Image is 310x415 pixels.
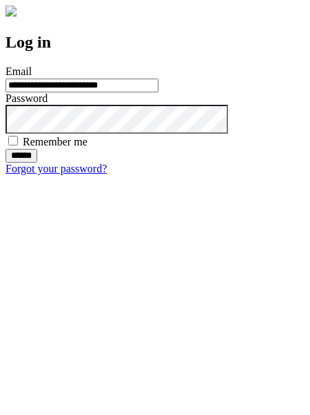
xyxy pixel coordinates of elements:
[6,33,304,52] h2: Log in
[6,163,107,174] a: Forgot your password?
[6,92,48,104] label: Password
[23,136,87,148] label: Remember me
[6,65,32,77] label: Email
[6,6,17,17] img: logo-4e3dc11c47720685a147b03b5a06dd966a58ff35d612b21f08c02c0306f2b779.png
